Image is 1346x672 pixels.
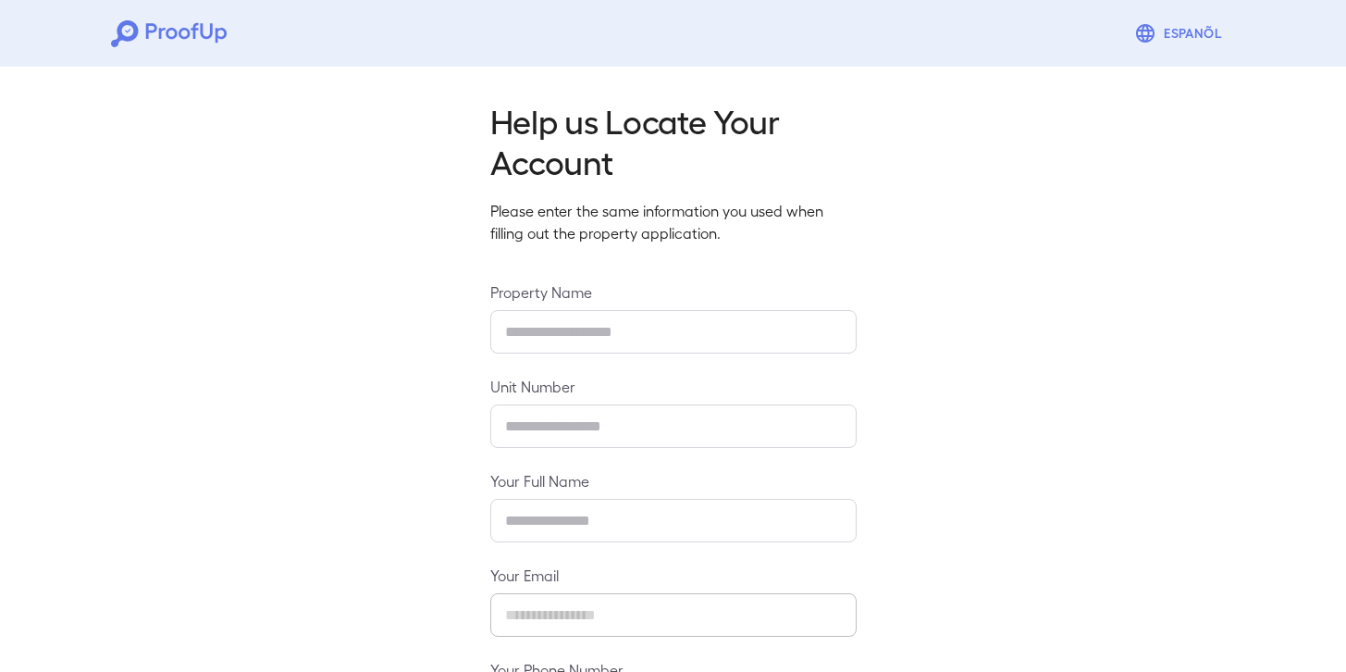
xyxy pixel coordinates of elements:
[490,565,857,586] label: Your Email
[1127,15,1235,52] button: Espanõl
[490,200,857,244] p: Please enter the same information you used when filling out the property application.
[490,100,857,181] h2: Help us Locate Your Account
[490,376,857,397] label: Unit Number
[490,470,857,492] label: Your Full Name
[490,281,857,303] label: Property Name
